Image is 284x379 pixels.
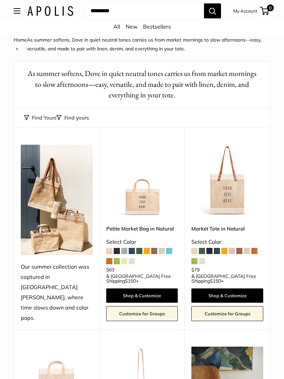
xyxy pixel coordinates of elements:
button: Filter collection [57,113,89,123]
h1: As summer softens, Dove in quiet neutral tones carries us from market mornings to slow afternoons... [24,68,260,100]
button: Find Yours [24,113,57,123]
div: Select Color [191,237,263,247]
span: 0 [267,4,274,11]
img: Our summer collection was captured in Todos Santos, where time slows down and color pops. [21,145,93,255]
a: 0 [261,7,269,15]
img: description_Make it yours with custom printed text. [191,145,263,217]
img: Petite Market Bag in Natural [106,145,178,217]
span: $63 [106,267,114,273]
a: Bestsellers [143,23,171,30]
nav: Breadcrumb [14,35,270,53]
a: All [113,23,120,30]
span: $150 [125,278,136,284]
span: & [GEOGRAPHIC_DATA] Free Shipping + [191,274,263,283]
a: Shop & Customize [106,288,178,303]
a: description_Make it yours with custom printed text.description_The Original Market bag in its 4 n... [191,145,263,217]
span: $150 [210,278,221,284]
input: Search... [85,3,204,18]
a: Customize for Groups [191,306,263,321]
img: Apolis [27,6,73,16]
a: Home [14,37,27,43]
button: Search [204,3,221,18]
div: Our summer collection was captured in [GEOGRAPHIC_DATA][PERSON_NAME], where time slows down and c... [21,262,93,323]
button: Open menu [14,8,20,14]
a: Market Tote in Natural [191,225,263,233]
span: As summer softens, Dove in quiet neutral tones carries us from market mornings to slow afternoons... [27,37,261,52]
a: New [126,23,138,30]
a: My Account [233,7,257,15]
span: & [GEOGRAPHIC_DATA] Free Shipping + [106,274,178,283]
span: $79 [191,267,200,273]
a: Customize for Groups [106,306,178,321]
a: Shop & Customize [191,288,263,303]
div: Select Color [106,237,178,247]
a: Petite Market Bag in Naturaldescription_Effortless style that elevates every moment [106,145,178,217]
a: Petite Market Bag in Natural [106,225,178,233]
